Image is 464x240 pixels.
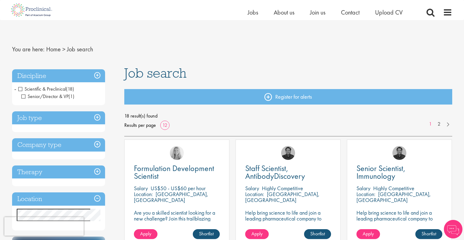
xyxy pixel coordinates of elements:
[12,192,105,206] h3: Location
[134,191,208,204] p: [GEOGRAPHIC_DATA], [GEOGRAPHIC_DATA]
[363,230,374,237] span: Apply
[356,191,375,198] span: Location:
[124,65,187,81] span: Job search
[134,165,220,180] a: Formulation Development Scientist
[444,220,462,238] img: Chatbot
[66,86,74,92] span: (18)
[245,191,320,204] p: [GEOGRAPHIC_DATA], [GEOGRAPHIC_DATA]
[415,229,442,239] a: Shortlist
[134,185,148,192] span: Salary
[245,165,331,180] a: Staff Scientist, AntibodyDiscovery
[310,8,325,16] a: Join us
[356,210,442,239] p: Help bring science to life and join a leading pharmaceutical company to play a key role in delive...
[134,210,220,239] p: Are you a skilled scientist looking for a new challenge? Join this trailblazing biotech on the cu...
[435,121,444,128] a: 2
[356,165,442,180] a: Senior Scientist, Immunology
[375,8,403,16] a: Upload CV
[134,191,153,198] span: Location:
[124,111,452,121] span: 18 result(s) found
[392,146,406,160] img: Mike Raletz
[62,45,65,53] span: >
[245,185,259,192] span: Salary
[245,191,264,198] span: Location:
[12,45,45,53] span: You are here:
[304,229,331,239] a: Shortlist
[245,163,305,181] span: Staff Scientist, AntibodyDiscovery
[18,86,66,92] span: Scientific & Preclinical
[245,229,269,239] a: Apply
[12,111,105,125] h3: Job type
[251,230,263,237] span: Apply
[46,45,61,53] a: breadcrumb link
[281,146,295,160] img: Mike Raletz
[193,229,220,239] a: Shortlist
[140,230,151,237] span: Apply
[67,45,93,53] span: Job search
[356,185,370,192] span: Salary
[151,185,205,192] p: US$50 - US$60 per hour
[248,8,258,16] a: Jobs
[262,185,303,192] p: Highly Competitive
[124,121,156,130] span: Results per page
[356,229,380,239] a: Apply
[170,146,184,160] img: Shannon Briggs
[68,93,74,100] span: (1)
[18,86,74,92] span: Scientific & Preclinical
[373,185,414,192] p: Highly Competitive
[160,122,170,128] a: 12
[245,210,331,239] p: Help bring science to life and join a leading pharmaceutical company to play a key role in delive...
[21,93,74,100] span: Senior/Director & VP
[124,89,452,105] a: Register for alerts
[426,121,435,128] a: 1
[14,84,16,93] span: -
[12,138,105,152] h3: Company type
[341,8,360,16] a: Contact
[134,229,157,239] a: Apply
[12,165,105,179] h3: Therapy
[134,163,214,181] span: Formulation Development Scientist
[274,8,294,16] a: About us
[12,69,105,83] h3: Discipline
[356,191,431,204] p: [GEOGRAPHIC_DATA], [GEOGRAPHIC_DATA]
[21,93,68,100] span: Senior/Director & VP
[4,217,84,236] iframe: reCAPTCHA
[356,163,405,181] span: Senior Scientist, Immunology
